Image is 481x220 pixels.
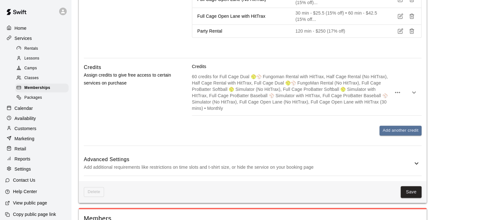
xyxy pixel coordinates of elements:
div: Rentals [15,44,69,53]
p: Party Rental [197,28,285,34]
button: Save [401,186,422,198]
a: Camps [15,64,71,73]
a: Calendar [5,104,66,113]
p: Retail [15,146,26,152]
a: Availability [5,114,66,123]
a: Classes [15,73,71,83]
p: View public page [13,200,47,206]
div: Packages [15,93,69,102]
a: Settings [5,164,66,174]
span: Lessons [24,55,40,62]
p: Home [15,25,27,31]
span: Classes [24,75,39,81]
div: Lessons [15,54,69,63]
a: Services [5,34,66,43]
span: Rentals [24,46,38,52]
div: 60 credits for Full Cage Dual 🥎⚾ Fungoman Rental with HitTrax, Half Cage Rental (No HitTrax), Hal... [192,70,422,115]
a: Home [5,23,66,33]
p: Help Center [13,188,37,195]
a: Customers [5,124,66,133]
span: Memberships [24,85,50,91]
p: Customers [15,125,36,132]
p: Add additional requirements like restrictions on time slots and t-shirt size, or hide the service... [84,163,413,171]
a: Memberships [15,83,71,93]
a: Lessons [15,53,71,63]
a: Reports [5,154,66,164]
p: Full Cage Open Lane with HitTrax [197,13,285,19]
a: Packages [15,93,71,103]
button: Add another credit [379,126,422,135]
p: Settings [15,166,31,172]
p: Credits [192,63,422,70]
a: Marketing [5,134,66,143]
p: 60 credits for Full Cage Dual 🥎⚾ Fungoman Rental with HitTrax, Half Cage Rental (No HitTrax), Hal... [192,73,391,111]
p: Assign credits to give free access to certain services on purchase [84,71,172,87]
span: This membership cannot be deleted since it still has members [84,187,104,197]
p: Services [15,35,32,41]
p: 120 min - $250 (17% off) [295,28,378,34]
h6: Advanced Settings [84,155,413,164]
div: Memberships [15,84,69,92]
p: Copy public page link [13,211,56,217]
a: Retail [5,144,66,154]
div: Classes [15,74,69,83]
p: Calendar [15,105,33,111]
span: Camps [24,65,37,72]
p: 30 min - $25.5 (15% off) • 60 min - $42.5 (15% off... [295,10,378,22]
p: Reports [15,156,30,162]
p: Contact Us [13,177,35,183]
h6: Credits [84,63,101,72]
div: Camps [15,64,69,73]
p: Marketing [15,135,34,142]
span: Packages [24,95,42,101]
p: Availability [15,115,36,122]
div: Advanced SettingsAdd additional requirements like restrictions on time slots and t-shirt size, or... [84,151,422,176]
a: Rentals [15,44,71,53]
